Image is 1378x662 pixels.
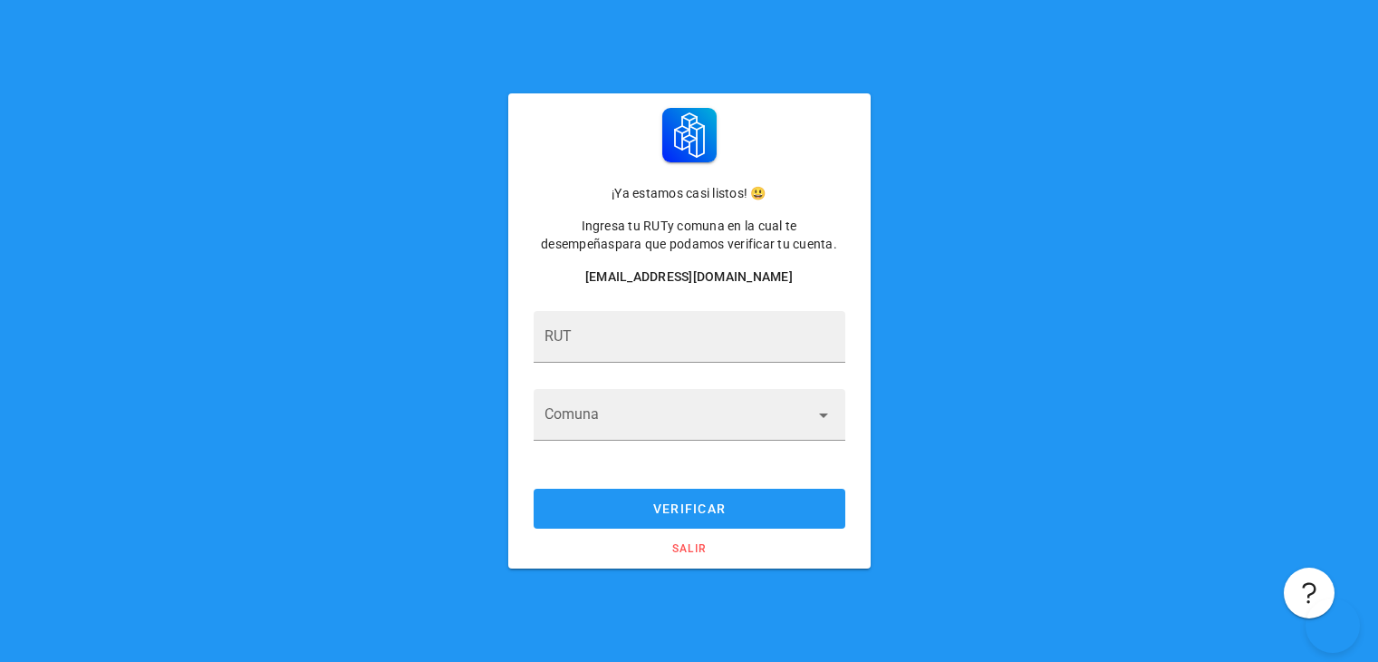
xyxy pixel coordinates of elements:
[551,501,827,516] span: verificar
[534,489,845,529] button: verificar
[534,268,845,286] div: [EMAIL_ADDRESS][DOMAIN_NAME]
[541,219,796,251] span: y comuna en la cual te desempeñas
[1306,599,1360,653] iframe: Help Scout Beacon - Open
[544,542,834,555] span: salir
[534,536,845,561] a: salir
[534,217,845,253] p: Ingresa tu RUT para que podamos verificar tu cuenta.
[534,184,845,202] p: ¡Ya estamos casi listos! 😃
